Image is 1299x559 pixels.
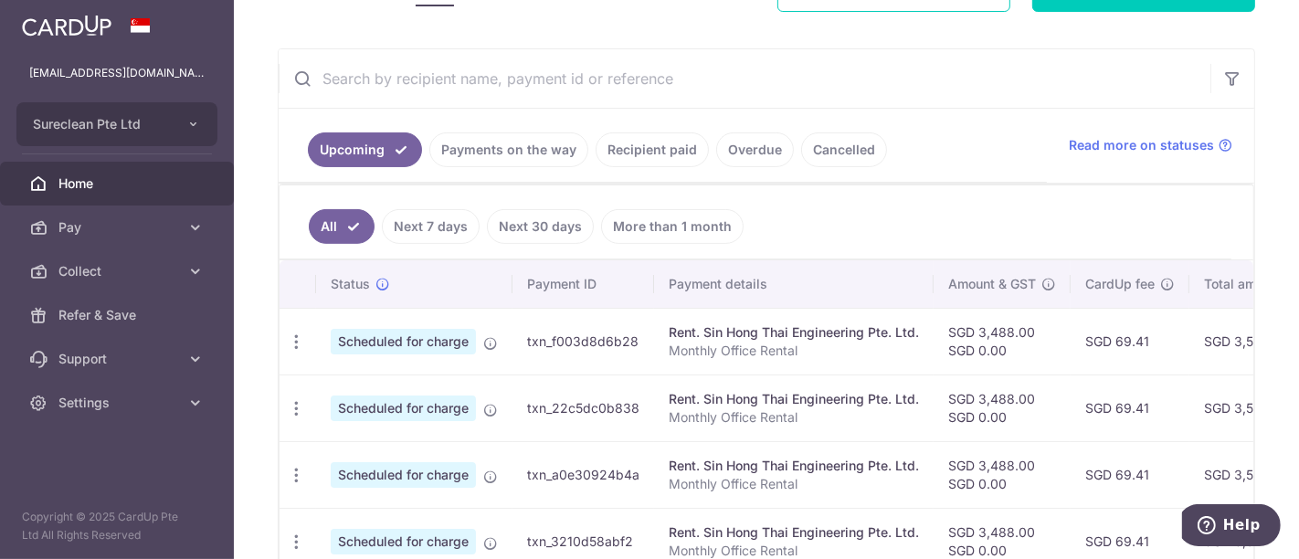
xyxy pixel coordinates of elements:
[58,394,179,412] span: Settings
[429,132,588,167] a: Payments on the way
[58,306,179,324] span: Refer & Save
[29,64,205,82] p: [EMAIL_ADDRESS][DOMAIN_NAME]
[382,209,480,244] a: Next 7 days
[1189,441,1299,508] td: SGD 3,557.41
[654,260,934,308] th: Payment details
[309,209,375,244] a: All
[669,408,919,427] p: Monthly Office Rental
[331,275,370,293] span: Status
[1071,441,1189,508] td: SGD 69.41
[279,49,1210,108] input: Search by recipient name, payment id or reference
[308,132,422,167] a: Upcoming
[16,102,217,146] button: Sureclean Pte Ltd
[58,350,179,368] span: Support
[331,529,476,554] span: Scheduled for charge
[596,132,709,167] a: Recipient paid
[716,132,794,167] a: Overdue
[58,174,179,193] span: Home
[1071,374,1189,441] td: SGD 69.41
[22,15,111,37] img: CardUp
[33,115,168,133] span: Sureclean Pte Ltd
[58,262,179,280] span: Collect
[1069,136,1232,154] a: Read more on statuses
[934,308,1071,374] td: SGD 3,488.00 SGD 0.00
[1069,136,1214,154] span: Read more on statuses
[512,308,654,374] td: txn_f003d8d6b28
[669,457,919,475] div: Rent. Sin Hong Thai Engineering Pte. Ltd.
[1189,308,1299,374] td: SGD 3,557.41
[1204,275,1264,293] span: Total amt.
[801,132,887,167] a: Cancelled
[331,396,476,421] span: Scheduled for charge
[669,475,919,493] p: Monthly Office Rental
[934,441,1071,508] td: SGD 3,488.00 SGD 0.00
[512,441,654,508] td: txn_a0e30924b4a
[1182,504,1281,550] iframe: Opens a widget where you can find more information
[512,374,654,441] td: txn_22c5dc0b838
[669,390,919,408] div: Rent. Sin Hong Thai Engineering Pte. Ltd.
[1189,374,1299,441] td: SGD 3,557.41
[58,218,179,237] span: Pay
[669,323,919,342] div: Rent. Sin Hong Thai Engineering Pte. Ltd.
[512,260,654,308] th: Payment ID
[1085,275,1155,293] span: CardUp fee
[934,374,1071,441] td: SGD 3,488.00 SGD 0.00
[331,462,476,488] span: Scheduled for charge
[669,342,919,360] p: Monthly Office Rental
[948,275,1036,293] span: Amount & GST
[1071,308,1189,374] td: SGD 69.41
[601,209,744,244] a: More than 1 month
[487,209,594,244] a: Next 30 days
[331,329,476,354] span: Scheduled for charge
[669,523,919,542] div: Rent. Sin Hong Thai Engineering Pte. Ltd.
